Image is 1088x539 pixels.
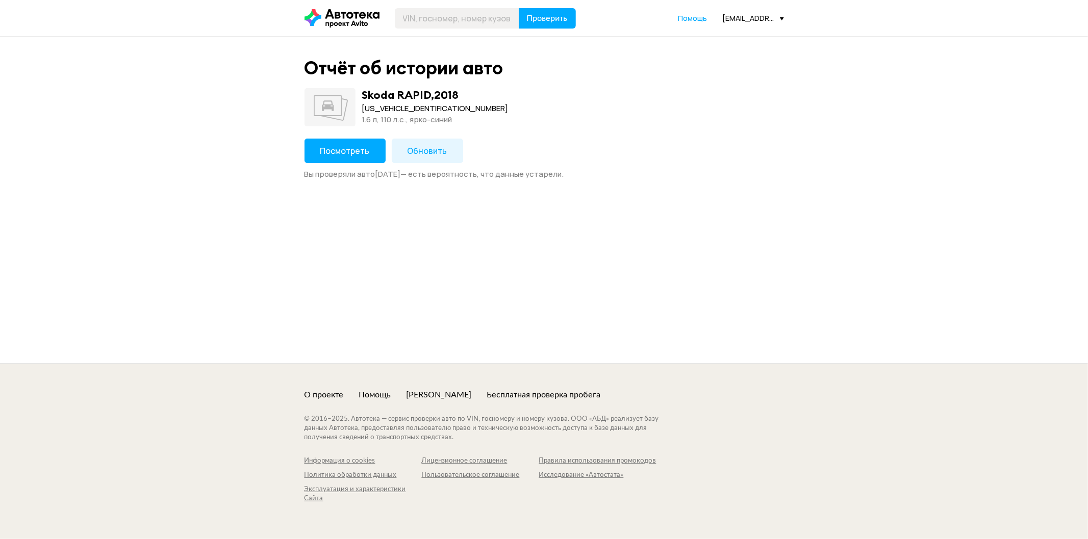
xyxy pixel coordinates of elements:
span: Проверить [527,14,568,22]
a: Пользовательское соглашение [422,471,539,480]
div: Отчёт об истории авто [305,57,503,79]
a: Помощь [359,389,391,400]
a: Политика обработки данных [305,471,422,480]
button: Проверить [519,8,576,29]
a: Информация о cookies [305,456,422,466]
button: Обновить [392,139,463,163]
button: Посмотреть [305,139,386,163]
div: © 2016– 2025 . Автотека — сервис проверки авто по VIN, госномеру и номеру кузова. ООО «АБД» реали... [305,415,679,442]
a: Правила использования промокодов [539,456,656,466]
a: [PERSON_NAME] [407,389,472,400]
div: [EMAIL_ADDRESS][DOMAIN_NAME] [723,13,784,23]
div: Вы проверяли авто [DATE] — есть вероятность, что данные устарели. [305,169,784,179]
a: Эксплуатация и характеристики Сайта [305,485,422,503]
input: VIN, госномер, номер кузова [395,8,519,29]
span: Посмотреть [320,145,370,156]
div: 1.6 л, 110 л.c., ярко-синий [362,114,509,125]
div: Skoda RAPID , 2018 [362,88,459,101]
a: Исследование «Автостата» [539,471,656,480]
a: О проекте [305,389,344,400]
a: Бесплатная проверка пробега [487,389,601,400]
a: Помощь [678,13,707,23]
div: [US_VEHICLE_IDENTIFICATION_NUMBER] [362,103,509,114]
a: Лицензионное соглашение [422,456,539,466]
span: Обновить [408,145,447,156]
